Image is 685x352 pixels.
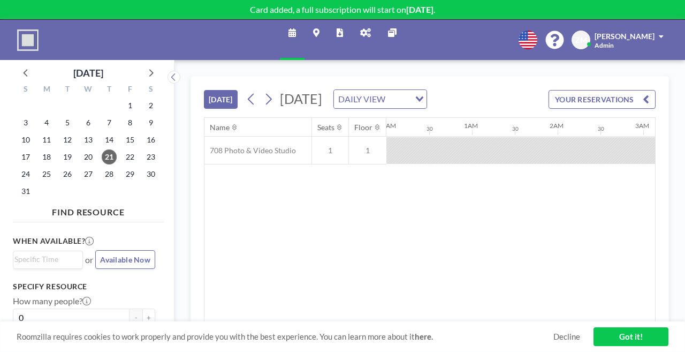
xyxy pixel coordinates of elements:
span: Wednesday, August 13, 2025 [81,132,96,147]
span: Wednesday, August 20, 2025 [81,149,96,164]
span: Saturday, August 9, 2025 [143,115,158,130]
div: Floor [354,123,372,132]
div: F [119,83,140,97]
span: [DATE] [280,91,322,107]
div: Seats [317,123,334,132]
span: Tuesday, August 12, 2025 [60,132,75,147]
span: Thursday, August 7, 2025 [102,115,117,130]
a: here. [415,332,433,341]
button: Available Now [95,250,155,269]
button: [DATE] [204,90,238,109]
div: 3AM [635,122,649,130]
span: Roomzilla requires cookies to work properly and provide you with the best experience. You can lea... [17,332,553,342]
span: Saturday, August 16, 2025 [143,132,158,147]
button: - [130,309,142,327]
span: Sunday, August 24, 2025 [18,167,33,182]
span: DAILY VIEW [336,92,387,106]
img: organization-logo [17,29,39,51]
span: Monday, August 11, 2025 [39,132,54,147]
div: 30 [427,125,433,132]
div: T [98,83,119,97]
span: Saturday, August 30, 2025 [143,167,158,182]
span: Saturday, August 23, 2025 [143,149,158,164]
span: Available Now [100,255,150,264]
span: Monday, August 18, 2025 [39,149,54,164]
span: Thursday, August 28, 2025 [102,167,117,182]
span: Friday, August 22, 2025 [123,149,138,164]
span: Sunday, August 10, 2025 [18,132,33,147]
span: 1 [312,146,348,155]
span: [PERSON_NAME] [595,32,654,41]
span: 708 Photo & Video Studio [204,146,296,155]
span: Sunday, August 17, 2025 [18,149,33,164]
span: Wednesday, August 6, 2025 [81,115,96,130]
div: S [16,83,36,97]
input: Search for option [14,253,77,265]
span: 1 [349,146,386,155]
label: How many people? [13,296,91,306]
span: Friday, August 1, 2025 [123,98,138,113]
span: Sunday, August 3, 2025 [18,115,33,130]
span: Friday, August 15, 2025 [123,132,138,147]
div: [DATE] [73,65,103,80]
span: Tuesday, August 19, 2025 [60,149,75,164]
span: Sunday, August 31, 2025 [18,184,33,199]
div: 30 [512,125,519,132]
div: 30 [598,125,604,132]
button: YOUR RESERVATIONS [549,90,656,109]
a: Decline [553,332,580,342]
span: Thursday, August 14, 2025 [102,132,117,147]
span: Thursday, August 21, 2025 [102,149,117,164]
span: Monday, August 25, 2025 [39,167,54,182]
div: 2AM [550,122,564,130]
h4: FIND RESOURCE [13,203,164,218]
button: + [142,309,155,327]
span: ZM [575,35,587,45]
span: Wednesday, August 27, 2025 [81,167,96,182]
span: or [85,254,93,265]
div: M [36,83,57,97]
div: Search for option [334,90,427,108]
span: Tuesday, August 26, 2025 [60,167,75,182]
span: Tuesday, August 5, 2025 [60,115,75,130]
div: 12AM [378,122,396,130]
span: Monday, August 4, 2025 [39,115,54,130]
span: Admin [595,41,614,49]
div: Name [210,123,230,132]
span: Friday, August 8, 2025 [123,115,138,130]
span: Friday, August 29, 2025 [123,167,138,182]
div: W [78,83,99,97]
h3: Specify resource [13,282,155,291]
div: 1AM [464,122,478,130]
div: S [140,83,161,97]
div: T [57,83,78,97]
div: Search for option [13,251,82,267]
a: Got it! [593,327,668,346]
b: [DATE] [406,4,433,14]
span: Saturday, August 2, 2025 [143,98,158,113]
input: Search for option [389,92,409,106]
